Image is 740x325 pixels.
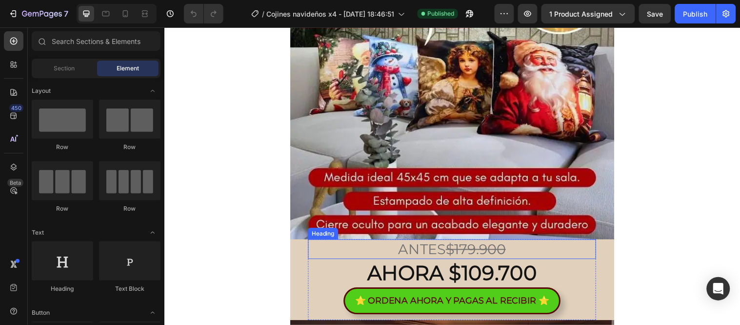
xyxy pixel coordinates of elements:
[117,64,139,73] span: Element
[683,9,708,19] div: Publish
[99,143,160,152] div: Row
[145,225,160,240] span: Toggle open
[262,9,264,19] span: /
[54,64,75,73] span: Section
[707,277,730,301] div: Open Intercom Messenger
[550,9,613,19] span: 1 product assigned
[99,284,160,293] div: Text Block
[32,143,93,152] div: Row
[32,228,44,237] span: Text
[32,87,51,95] span: Layout
[9,104,23,112] div: 450
[32,308,50,317] span: Button
[286,217,347,234] s: $179.900
[145,305,160,321] span: Toggle open
[99,204,160,213] div: Row
[675,4,716,23] button: Publish
[64,8,68,20] p: 7
[146,236,439,264] h2: AHORA $109.700
[7,179,23,187] div: Beta
[541,4,635,23] button: 1 product assigned
[32,204,93,213] div: Row
[647,10,663,18] span: Save
[145,83,160,99] span: Toggle open
[182,264,403,292] button: <p>&nbsp;⭐ ORDENA AHORA Y PAGAS AL RECIBIR ⭐&nbsp;</p>
[32,31,160,51] input: Search Sections & Elements
[639,4,671,23] button: Save
[148,205,175,214] div: Heading
[32,284,93,293] div: Heading
[194,270,391,286] p: ⭐ ORDENA AHORA Y PAGAS AL RECIBIR ⭐
[4,4,73,23] button: 7
[266,9,394,19] span: Cojines navideños x4 - [DATE] 18:46:51
[427,9,454,18] span: Published
[184,4,223,23] div: Undo/Redo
